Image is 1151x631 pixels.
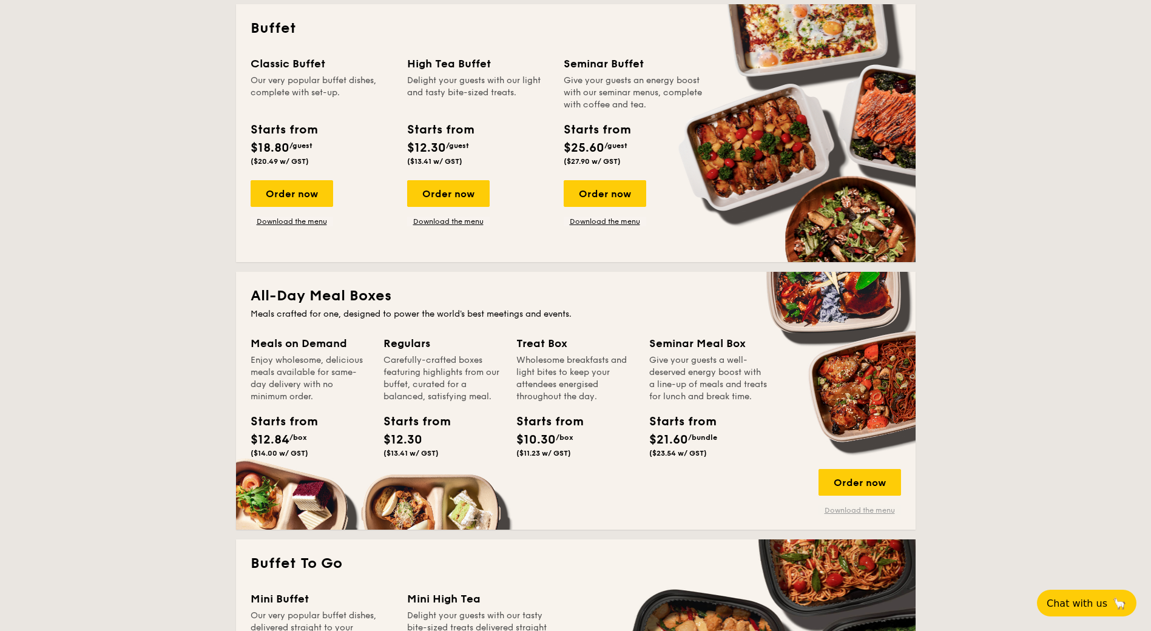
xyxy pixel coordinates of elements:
[251,335,369,352] div: Meals on Demand
[649,354,768,403] div: Give your guests a well-deserved energy boost with a line-up of meals and treats for lunch and br...
[564,121,630,139] div: Starts from
[407,121,473,139] div: Starts from
[446,141,469,150] span: /guest
[819,469,901,496] div: Order now
[251,413,305,431] div: Starts from
[649,335,768,352] div: Seminar Meal Box
[383,335,502,352] div: Regulars
[516,433,556,447] span: $10.30
[251,449,308,457] span: ($14.00 w/ GST)
[251,180,333,207] div: Order now
[516,335,635,352] div: Treat Box
[251,19,901,38] h2: Buffet
[819,505,901,515] a: Download the menu
[407,180,490,207] div: Order now
[564,180,646,207] div: Order now
[251,590,393,607] div: Mini Buffet
[383,449,439,457] span: ($13.41 w/ GST)
[649,433,688,447] span: $21.60
[251,141,289,155] span: $18.80
[1047,598,1107,609] span: Chat with us
[688,433,717,442] span: /bundle
[407,75,549,111] div: Delight your guests with our light and tasty bite-sized treats.
[251,121,317,139] div: Starts from
[383,433,422,447] span: $12.30
[251,554,901,573] h2: Buffet To Go
[1112,596,1127,610] span: 🦙
[564,217,646,226] a: Download the menu
[516,413,571,431] div: Starts from
[407,590,549,607] div: Mini High Tea
[251,354,369,403] div: Enjoy wholesome, delicious meals available for same-day delivery with no minimum order.
[407,157,462,166] span: ($13.41 w/ GST)
[383,354,502,403] div: Carefully-crafted boxes featuring highlights from our buffet, curated for a balanced, satisfying ...
[251,75,393,111] div: Our very popular buffet dishes, complete with set-up.
[516,354,635,403] div: Wholesome breakfasts and light bites to keep your attendees energised throughout the day.
[407,217,490,226] a: Download the menu
[1037,590,1136,616] button: Chat with us🦙
[516,449,571,457] span: ($11.23 w/ GST)
[649,449,707,457] span: ($23.54 w/ GST)
[251,157,309,166] span: ($20.49 w/ GST)
[649,413,704,431] div: Starts from
[564,141,604,155] span: $25.60
[564,157,621,166] span: ($27.90 w/ GST)
[407,141,446,155] span: $12.30
[251,308,901,320] div: Meals crafted for one, designed to power the world's best meetings and events.
[251,433,289,447] span: $12.84
[564,55,706,72] div: Seminar Buffet
[251,217,333,226] a: Download the menu
[289,141,312,150] span: /guest
[407,55,549,72] div: High Tea Buffet
[604,141,627,150] span: /guest
[556,433,573,442] span: /box
[564,75,706,111] div: Give your guests an energy boost with our seminar menus, complete with coffee and tea.
[251,55,393,72] div: Classic Buffet
[289,433,307,442] span: /box
[383,413,438,431] div: Starts from
[251,286,901,306] h2: All-Day Meal Boxes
